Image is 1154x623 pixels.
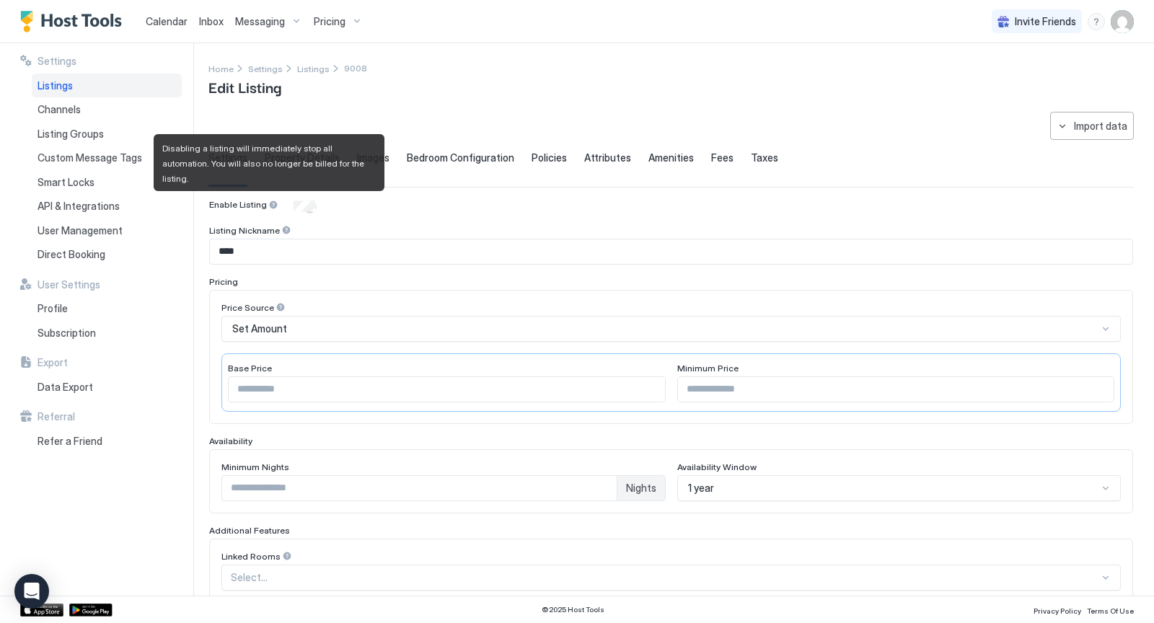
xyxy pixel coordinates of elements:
a: Listings [32,74,182,98]
a: Google Play Store [69,604,113,617]
span: Bedroom Configuration [407,151,514,164]
span: Price Source [221,302,274,313]
a: Privacy Policy [1034,602,1081,617]
span: API & Integrations [38,200,120,213]
button: Import data [1050,112,1134,140]
span: Enable Listing [209,199,267,210]
div: Breadcrumb [208,61,234,76]
span: Edit Listing [208,76,281,97]
a: Direct Booking [32,242,182,267]
span: Additional Features [209,525,290,536]
span: Privacy Policy [1034,606,1081,615]
a: Channels [32,97,182,122]
span: 1 year [688,482,714,495]
div: Open Intercom Messenger [14,574,49,609]
div: Breadcrumb [297,61,330,76]
div: Import data [1074,118,1127,133]
span: Settings [38,55,76,68]
a: Home [208,61,234,76]
span: Taxes [751,151,778,164]
a: Settings [248,61,283,76]
a: Custom Message Tags [32,146,182,170]
span: Set Amount [232,322,287,335]
span: Home [208,63,234,74]
span: Minimum Price [677,363,739,374]
span: Data Export [38,381,93,394]
span: Channels [38,103,81,116]
span: Availability Window [677,461,757,472]
span: Calendar [146,15,188,27]
span: Fees [711,151,734,164]
span: Smart Locks [38,176,94,189]
a: Terms Of Use [1087,602,1134,617]
span: Amenities [648,151,694,164]
input: Input Field [678,377,1114,402]
span: Listings [38,79,73,92]
span: Inbox [199,15,224,27]
div: menu [1088,13,1105,30]
span: Referral [38,410,75,423]
span: Linked Rooms [221,551,281,562]
span: Disabling a listing will immediately stop all automation. You will also no longer be billed for t... [162,143,366,184]
span: Pricing [209,276,238,287]
span: Listing Nickname [209,225,280,236]
span: Profile [38,302,68,315]
a: User Management [32,218,182,243]
span: Pricing [314,15,345,28]
a: Refer a Friend [32,429,182,454]
input: Input Field [222,476,617,500]
span: Custom Message Tags [38,151,142,164]
input: Input Field [229,377,665,402]
a: Data Export [32,375,182,399]
span: Minimum Nights [221,461,289,472]
span: Refer a Friend [38,435,102,448]
a: Listing Groups [32,122,182,146]
span: User Management [38,224,123,237]
a: Smart Locks [32,170,182,195]
span: © 2025 Host Tools [542,605,604,614]
a: Profile [32,296,182,321]
a: Calendar [146,14,188,29]
div: Breadcrumb [248,61,283,76]
span: Policies [532,151,567,164]
span: Breadcrumb [344,63,367,74]
a: Inbox [199,14,224,29]
input: Input Field [210,239,1132,264]
a: Listings [297,61,330,76]
span: Direct Booking [38,248,105,261]
a: API & Integrations [32,194,182,218]
a: Host Tools Logo [20,11,128,32]
span: Base Price [228,363,272,374]
span: Terms Of Use [1087,606,1134,615]
span: Export [38,356,68,369]
span: Listing Groups [38,128,104,141]
span: Attributes [584,151,631,164]
a: Subscription [32,321,182,345]
span: Listings [297,63,330,74]
span: Invite Friends [1015,15,1076,28]
span: Availability [209,436,252,446]
span: Subscription [38,327,96,340]
span: User Settings [38,278,100,291]
a: App Store [20,604,63,617]
div: User profile [1111,10,1134,33]
span: Nights [626,482,656,495]
span: Messaging [235,15,285,28]
span: Settings [248,63,283,74]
